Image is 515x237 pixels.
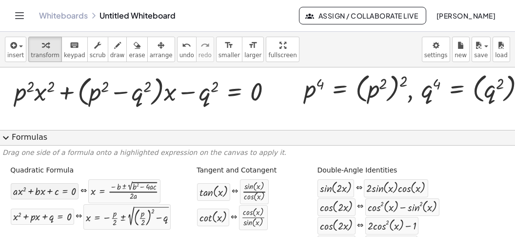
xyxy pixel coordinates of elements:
[474,52,488,59] span: save
[70,40,79,51] i: keyboard
[218,52,240,59] span: smaller
[493,37,510,62] button: load
[80,186,87,197] div: ⇔
[224,40,234,51] i: format_size
[182,40,191,51] i: undo
[424,52,448,59] span: settings
[10,166,74,175] label: Quadratic Formula
[12,8,27,23] button: Toggle navigation
[266,37,299,62] button: fullscreen
[76,211,82,222] div: ⇔
[31,52,59,59] span: transform
[422,37,450,62] button: settings
[61,37,88,62] button: keyboardkeypad
[126,37,147,62] button: erase
[147,37,175,62] button: arrange
[90,52,106,59] span: scrub
[216,37,242,62] button: format_sizesmaller
[232,186,238,197] div: ⇔
[5,37,26,62] button: insert
[110,52,125,59] span: draw
[317,166,397,175] label: Double-Angle Identities
[357,220,363,232] div: ⇔
[495,52,508,59] span: load
[87,37,108,62] button: scrub
[2,148,513,158] p: Drag one side of a formula onto a highlighted expression on the canvas to apply it.
[177,37,197,62] button: undoundo
[299,7,426,24] button: Assign / Collaborate Live
[244,52,261,59] span: larger
[268,52,297,59] span: fullscreen
[428,7,503,24] button: [PERSON_NAME]
[150,52,173,59] span: arrange
[242,37,264,62] button: format_sizelarger
[200,40,210,51] i: redo
[7,52,24,59] span: insert
[64,52,85,59] span: keypad
[179,52,194,59] span: undo
[436,11,495,20] span: [PERSON_NAME]
[452,37,470,62] button: new
[472,37,491,62] button: save
[198,52,212,59] span: redo
[129,52,145,59] span: erase
[39,11,88,21] a: Whiteboards
[196,37,214,62] button: redoredo
[356,183,362,194] div: ⇔
[357,201,363,213] div: ⇔
[248,40,257,51] i: format_size
[28,37,62,62] button: transform
[108,37,127,62] button: draw
[455,52,467,59] span: new
[231,212,237,223] div: ⇔
[307,11,418,20] span: Assign / Collaborate Live
[197,166,277,175] label: Tangent and Cotangent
